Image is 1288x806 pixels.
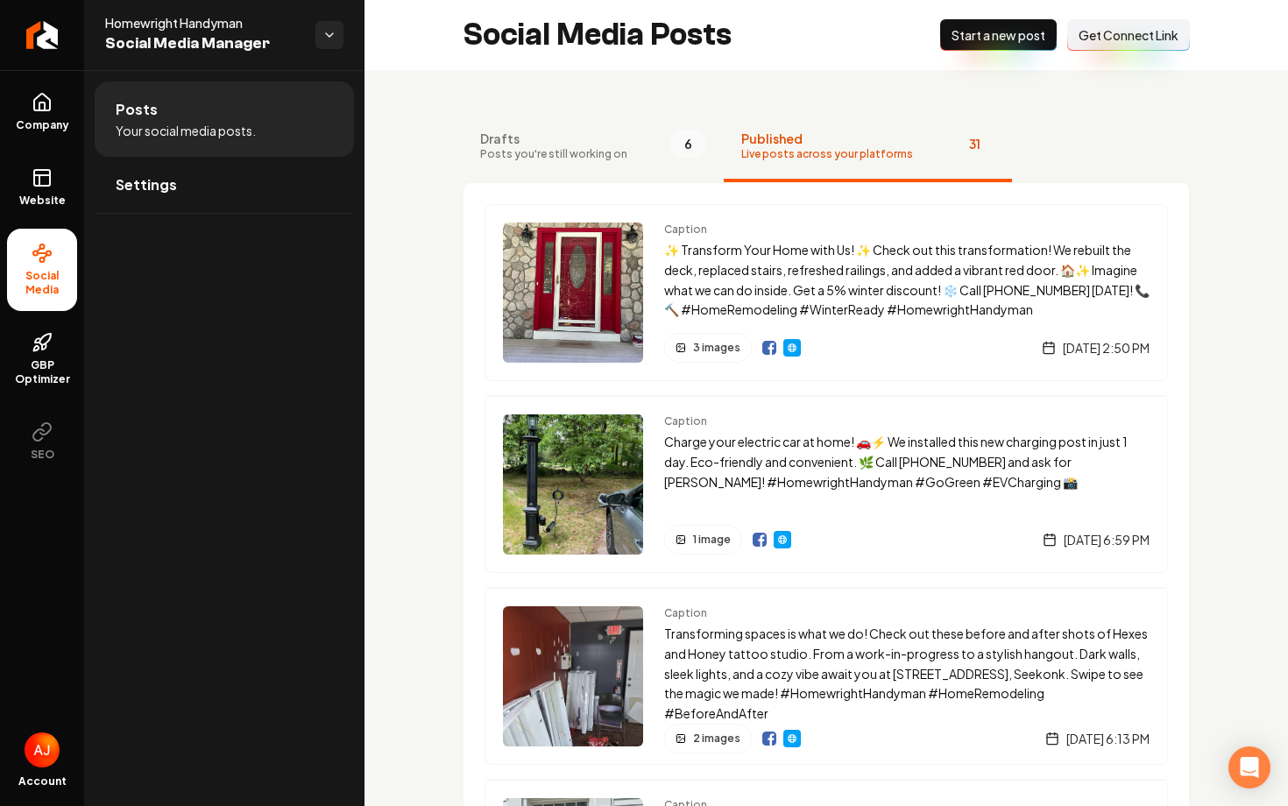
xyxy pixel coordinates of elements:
[25,732,60,767] button: Open user button
[741,147,913,161] span: Live posts across your platforms
[24,448,61,462] span: SEO
[664,432,1150,491] p: Charge your electric car at home! 🚗⚡️ We installed this new charging post in just 1 day. Eco-frie...
[1067,19,1190,51] button: Get Connect Link
[18,774,67,788] span: Account
[480,130,627,147] span: Drafts
[105,14,301,32] span: Homewright Handyman
[1063,339,1150,357] span: [DATE] 2:50 PM
[783,730,801,747] a: Website
[116,122,256,139] span: Your social media posts.
[95,157,354,213] a: Settings
[762,341,776,355] img: Facebook
[724,112,1012,182] button: PublishedLive posts across your platforms31
[7,269,77,297] span: Social Media
[9,118,76,132] span: Company
[664,223,1150,237] span: Caption
[1064,531,1150,548] span: [DATE] 6:59 PM
[1079,26,1178,44] span: Get Connect Link
[664,606,1150,620] span: Caption
[762,732,776,746] a: View on Facebook
[669,130,706,158] span: 6
[463,18,732,53] h2: Social Media Posts
[503,223,643,363] img: Post preview
[664,624,1150,724] p: Transforming spaces is what we do! Check out these before and after shots of Hexes and Honey tatt...
[693,732,740,746] span: 2 images
[775,533,789,547] img: Website
[7,78,77,146] a: Company
[1066,730,1150,747] span: [DATE] 6:13 PM
[485,395,1168,573] a: Post previewCaptionCharge your electric car at home! 🚗⚡️ We installed this new charging post in j...
[105,32,301,56] span: Social Media Manager
[7,358,77,386] span: GBP Optimizer
[693,341,740,355] span: 3 images
[485,587,1168,765] a: Post previewCaptionTransforming spaces is what we do! Check out these before and after shots of H...
[7,318,77,400] a: GBP Optimizer
[785,341,799,355] img: Website
[480,147,627,161] span: Posts you're still working on
[741,130,913,147] span: Published
[1228,746,1270,788] div: Open Intercom Messenger
[12,194,73,208] span: Website
[7,407,77,476] button: SEO
[485,204,1168,381] a: Post previewCaption✨ Transform Your Home with Us! ✨ Check out this transformation! We rebuilt the...
[664,240,1150,320] p: ✨ Transform Your Home with Us! ✨ Check out this transformation! We rebuilt the deck, replaced sta...
[783,339,801,357] a: Website
[762,341,776,355] a: View on Facebook
[952,26,1045,44] span: Start a new post
[693,533,731,547] span: 1 image
[753,533,767,547] img: Facebook
[664,414,1150,428] span: Caption
[503,414,643,555] img: Post preview
[116,99,158,120] span: Posts
[955,130,994,158] span: 31
[753,533,767,547] a: View on Facebook
[785,732,799,746] img: Website
[116,174,177,195] span: Settings
[774,531,791,548] a: Website
[463,112,724,182] button: DraftsPosts you're still working on6
[7,153,77,222] a: Website
[940,19,1057,51] button: Start a new post
[25,732,60,767] img: Austin Jellison
[503,606,643,746] img: Post preview
[762,732,776,746] img: Facebook
[26,21,59,49] img: Rebolt Logo
[463,112,1190,182] nav: Tabs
